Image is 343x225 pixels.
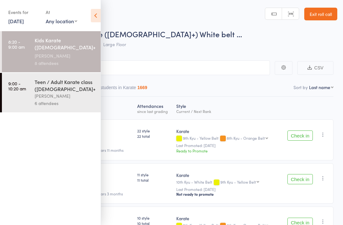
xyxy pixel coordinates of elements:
[137,133,171,139] span: 22 total
[35,92,95,100] div: [PERSON_NAME]
[35,100,95,107] div: 6 attendees
[304,8,337,20] a: Exit roll call
[137,109,171,113] div: since last grading
[176,148,278,153] div: Ready to Promote
[46,7,77,18] div: At
[137,172,171,177] span: 11 style
[35,37,95,52] div: Kids Karate ([DEMOGRAPHIC_DATA]+) White belt to Black belt
[8,18,24,25] a: [DATE]
[176,143,278,148] small: Last Promoted: [DATE]
[2,31,101,72] a: 8:20 -9:00 amKids Karate ([DEMOGRAPHIC_DATA]+) White belt to Black belt[PERSON_NAME]8 attendees
[137,128,171,133] span: 22 style
[46,18,77,25] div: Any location
[35,78,95,92] div: Teen / Adult Karate class ([DEMOGRAPHIC_DATA]+)
[227,136,265,140] div: 8th Kyu - Orange Belt
[293,84,308,90] label: Sort by
[63,29,242,39] span: Kids Karate ([DEMOGRAPHIC_DATA]+) White belt …
[137,215,171,221] span: 10 style
[287,130,313,141] button: Check in
[8,7,39,18] div: Events for
[176,187,278,192] small: Last Promoted: [DATE]
[176,172,278,178] div: Karate
[287,174,313,184] button: Check in
[2,73,101,112] a: 9:00 -10:20 amTeen / Adult Karate class ([DEMOGRAPHIC_DATA]+)[PERSON_NAME]6 attendees
[309,84,330,90] div: Last name
[137,177,171,183] span: 11 total
[35,52,95,60] div: [PERSON_NAME]
[176,215,278,221] div: Karate
[8,39,25,49] time: 8:20 - 9:00 am
[176,136,278,141] div: 9th Kyu - Yellow Belt
[297,61,333,75] button: CSV
[88,82,147,96] button: Other students in Karate1669
[176,180,278,185] div: 10th Kyu - White Belt
[35,60,95,67] div: 8 attendees
[103,41,126,47] span: Large Floor
[137,85,147,90] div: 1669
[135,100,174,116] div: Atten­dances
[176,192,278,197] div: Not ready to promote
[10,60,270,75] input: Search by name
[174,100,280,116] div: Style
[176,128,278,134] div: Karate
[220,180,256,184] div: 9th Kyu - Yellow Belt
[8,81,26,91] time: 9:00 - 10:20 am
[176,109,278,113] div: Current / Next Rank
